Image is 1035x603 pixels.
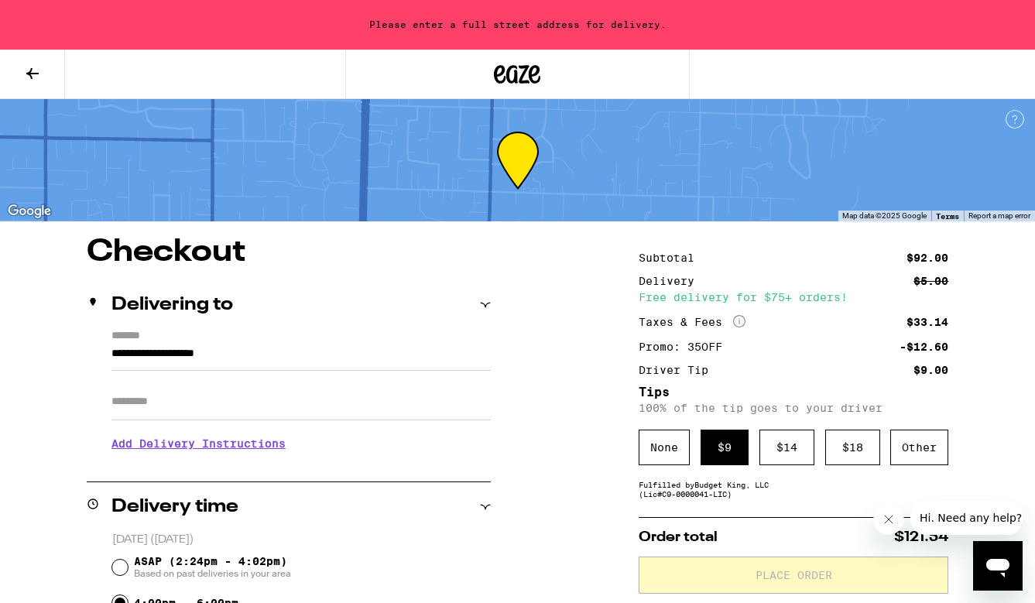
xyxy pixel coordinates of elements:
div: Taxes & Fees [639,315,745,329]
span: $121.54 [894,530,948,544]
div: $9.00 [913,365,948,375]
iframe: Message from company [910,501,1023,535]
h2: Delivery time [111,498,238,516]
div: Other [890,430,948,465]
div: $33.14 [906,317,948,327]
iframe: Close message [873,504,904,535]
div: $ 9 [701,430,749,465]
div: Delivery [639,276,705,286]
p: We'll contact you at [PHONE_NUMBER] when we arrive [111,461,491,474]
p: [DATE] ([DATE]) [112,533,491,547]
button: Place Order [639,557,948,594]
div: -$12.60 [900,341,948,352]
a: Open this area in Google Maps (opens a new window) [4,201,55,221]
div: $92.00 [906,252,948,263]
h3: Add Delivery Instructions [111,426,491,461]
div: Fulfilled by Budget King, LLC (Lic# C9-0000041-LIC ) [639,480,948,499]
div: $ 18 [825,430,880,465]
span: Based on past deliveries in your area [134,567,291,580]
div: Promo: 35OFF [639,341,733,352]
div: None [639,430,690,465]
span: Order total [639,530,718,544]
a: Report a map error [968,211,1030,220]
h1: Checkout [87,237,491,268]
div: $ 14 [759,430,814,465]
p: 100% of the tip goes to your driver [639,402,948,414]
iframe: Button to launch messaging window [973,541,1023,591]
span: Place Order [756,570,832,581]
div: Subtotal [639,252,705,263]
span: ASAP (2:24pm - 4:02pm) [134,555,291,580]
h2: Delivering to [111,296,233,314]
a: Terms [936,211,959,221]
div: Driver Tip [639,365,719,375]
img: Google [4,201,55,221]
div: Free delivery for $75+ orders! [639,292,948,303]
span: Map data ©2025 Google [842,211,927,220]
div: $5.00 [913,276,948,286]
h5: Tips [639,386,948,399]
